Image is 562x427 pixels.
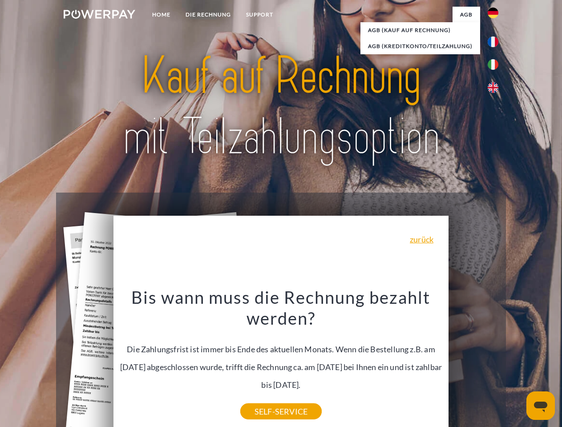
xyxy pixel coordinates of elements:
[488,82,498,93] img: en
[360,38,480,54] a: AGB (Kreditkonto/Teilzahlung)
[360,22,480,38] a: AGB (Kauf auf Rechnung)
[240,403,322,419] a: SELF-SERVICE
[178,7,239,23] a: DIE RECHNUNG
[64,10,135,19] img: logo-powerpay-white.svg
[239,7,281,23] a: SUPPORT
[410,235,433,243] a: zurück
[453,7,480,23] a: agb
[488,59,498,70] img: it
[488,36,498,47] img: fr
[119,286,444,411] div: Die Zahlungsfrist ist immer bis Ende des aktuellen Monats. Wenn die Bestellung z.B. am [DATE] abg...
[488,8,498,18] img: de
[526,391,555,420] iframe: Schaltfläche zum Öffnen des Messaging-Fensters
[145,7,178,23] a: Home
[119,286,444,329] h3: Bis wann muss die Rechnung bezahlt werden?
[85,43,477,170] img: title-powerpay_de.svg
